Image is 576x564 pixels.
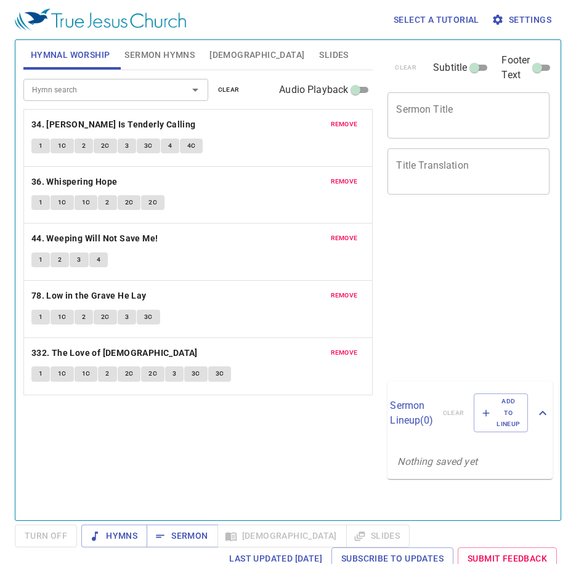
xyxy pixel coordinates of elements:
[192,368,200,379] span: 3C
[31,139,50,153] button: 1
[209,47,304,63] span: [DEMOGRAPHIC_DATA]
[156,528,208,544] span: Sermon
[31,288,148,304] button: 78. Low in the Grave He Lay
[58,140,67,151] span: 1C
[144,140,153,151] span: 3C
[51,310,74,324] button: 1C
[31,345,200,361] button: 332. The Love of [DEMOGRAPHIC_DATA]
[58,254,62,265] span: 2
[51,195,74,210] button: 1C
[389,9,484,31] button: Select a tutorial
[489,9,556,31] button: Settings
[31,174,118,190] b: 36. Whispering Hope
[75,139,93,153] button: 2
[51,366,74,381] button: 1C
[31,252,50,267] button: 1
[31,174,120,190] button: 36. Whispering Hope
[494,12,551,28] span: Settings
[101,140,110,151] span: 2C
[118,366,141,381] button: 2C
[75,310,93,324] button: 2
[91,528,137,544] span: Hymns
[141,366,164,381] button: 2C
[137,310,160,324] button: 3C
[31,117,196,132] b: 34. [PERSON_NAME] Is Tenderly Calling
[187,140,196,151] span: 4C
[125,368,134,379] span: 2C
[125,140,129,151] span: 3
[141,195,164,210] button: 2C
[125,197,134,208] span: 2C
[394,12,479,28] span: Select a tutorial
[70,252,88,267] button: 3
[474,393,528,432] button: Add to Lineup
[137,139,160,153] button: 3C
[77,254,81,265] span: 3
[331,176,358,187] span: remove
[331,233,358,244] span: remove
[323,174,365,189] button: remove
[82,368,91,379] span: 1C
[184,366,208,381] button: 3C
[148,368,157,379] span: 2C
[319,47,348,63] span: Slides
[501,53,530,83] span: Footer Text
[97,254,100,265] span: 4
[218,84,240,95] span: clear
[144,312,153,323] span: 3C
[397,456,477,467] i: Nothing saved yet
[98,366,116,381] button: 2
[31,117,198,132] button: 34. [PERSON_NAME] Is Tenderly Calling
[331,290,358,301] span: remove
[279,83,348,97] span: Audio Playback
[148,197,157,208] span: 2C
[58,312,67,323] span: 1C
[31,231,160,246] button: 44. Weeping Will Not Save Me!
[216,368,224,379] span: 3C
[39,312,43,323] span: 1
[323,288,365,303] button: remove
[118,139,136,153] button: 3
[172,368,176,379] span: 3
[124,47,195,63] span: Sermon Hymns
[51,139,74,153] button: 1C
[165,366,184,381] button: 3
[187,81,204,99] button: Open
[331,119,358,130] span: remove
[101,312,110,323] span: 2C
[31,345,198,361] b: 332. The Love of [DEMOGRAPHIC_DATA]
[211,83,247,97] button: clear
[323,231,365,246] button: remove
[208,366,232,381] button: 3C
[482,396,520,430] span: Add to Lineup
[168,140,172,151] span: 4
[323,117,365,132] button: remove
[94,139,117,153] button: 2C
[89,252,108,267] button: 4
[15,9,186,31] img: True Jesus Church
[383,207,519,377] iframe: from-child
[82,140,86,151] span: 2
[161,139,179,153] button: 4
[31,47,110,63] span: Hymnal Worship
[31,310,50,324] button: 1
[147,525,217,547] button: Sermon
[82,312,86,323] span: 2
[118,310,136,324] button: 3
[94,310,117,324] button: 2C
[31,288,147,304] b: 78. Low in the Grave He Lay
[125,312,129,323] span: 3
[39,197,43,208] span: 1
[75,366,98,381] button: 1C
[331,347,358,358] span: remove
[31,366,50,381] button: 1
[82,197,91,208] span: 1C
[433,60,467,75] span: Subtitle
[323,345,365,360] button: remove
[105,197,109,208] span: 2
[39,140,43,151] span: 1
[118,195,141,210] button: 2C
[387,381,553,445] div: Sermon Lineup(0)clearAdd to Lineup
[390,398,432,428] p: Sermon Lineup ( 0 )
[51,252,69,267] button: 2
